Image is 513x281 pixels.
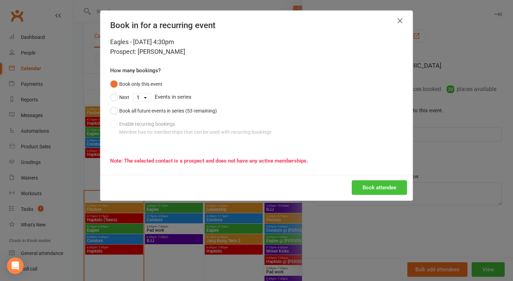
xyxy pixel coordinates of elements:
h4: Book in for a recurring event [110,20,403,30]
div: Note: The selected contact is a prospect and does not have any active memberships. [110,157,403,165]
button: Next [110,91,129,104]
div: Eagles - [DATE] 4:30pm Prospect: [PERSON_NAME] [110,37,403,57]
button: Book all future events in series (53 remaining) [110,104,217,117]
button: Close [394,15,406,26]
button: Book attendee [352,180,407,195]
button: Book only this event [110,77,162,91]
div: Book all future events in series (53 remaining) [119,107,217,115]
div: Events in series [110,91,403,104]
div: Open Intercom Messenger [7,257,24,274]
label: How many bookings? [110,66,161,75]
